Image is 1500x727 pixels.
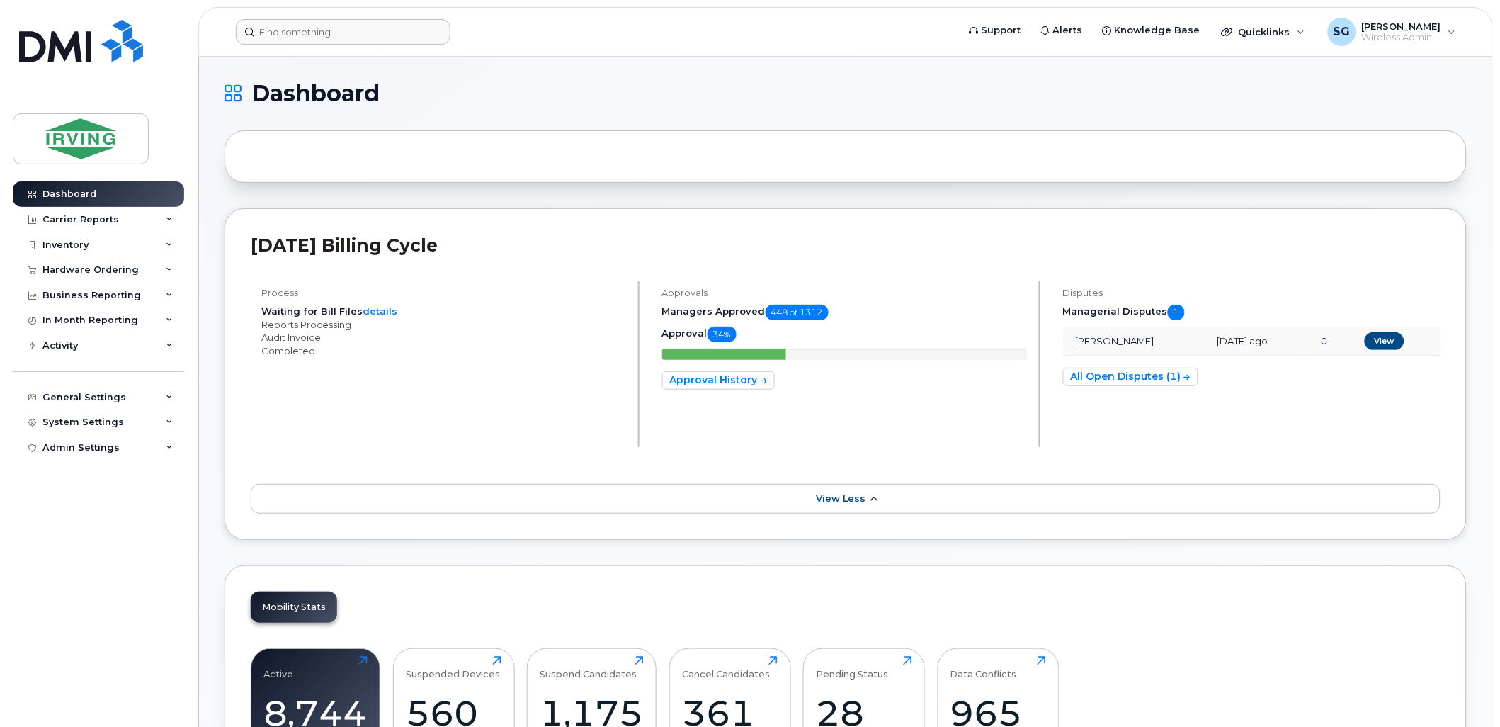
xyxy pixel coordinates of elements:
[817,656,889,680] div: Pending Status
[662,288,1027,298] h4: Approvals
[766,305,829,320] span: 448 of 1312
[1309,327,1352,356] td: 0
[708,327,737,342] span: 34%
[1365,332,1404,350] a: View
[816,493,865,504] span: View Less
[261,331,626,344] li: Audit Invoice
[682,656,770,680] div: Cancel Candidates
[406,656,500,680] div: Suspended Devices
[264,656,294,680] div: Active
[1205,327,1309,356] td: [DATE] ago
[261,344,626,358] li: Completed
[1063,305,1441,320] h5: Managerial Disputes
[662,327,1027,342] h5: Approval
[1168,305,1185,320] span: 1
[662,371,775,390] a: Approval History
[1063,368,1198,386] a: All Open Disputes (1)
[662,305,1027,320] h5: Managers Approved
[1063,288,1441,298] h4: Disputes
[261,288,626,298] h4: Process
[261,305,626,318] li: Waiting for Bill Files
[251,235,1441,256] h2: [DATE] Billing Cycle
[261,318,626,332] li: Reports Processing
[1063,327,1205,356] td: [PERSON_NAME]
[363,305,397,317] a: details
[950,656,1017,680] div: Data Conflicts
[540,656,637,680] div: Suspend Candidates
[251,83,380,104] span: Dashboard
